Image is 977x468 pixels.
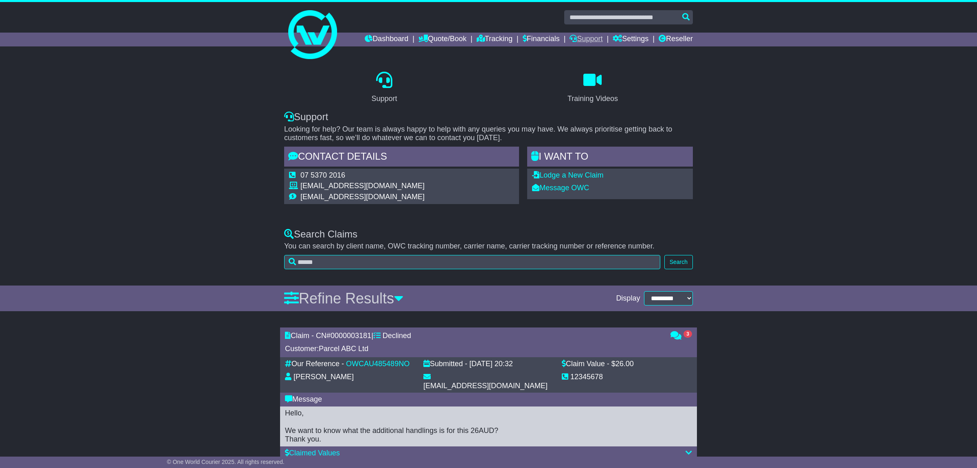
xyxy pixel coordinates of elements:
div: Training Videos [567,93,618,104]
div: [PERSON_NAME] [294,373,354,382]
p: Looking for help? Our team is always happy to help with any queries you may have. We always prior... [284,125,693,143]
a: Quote/Book [418,33,467,46]
a: Claimed Values [285,449,340,457]
td: [EMAIL_ADDRESS][DOMAIN_NAME] [300,193,425,202]
a: Support [570,33,602,46]
div: I WANT to [527,147,693,169]
a: Financials [523,33,560,46]
div: Hello, We want to know what the additional handlings is for this 26AUD? Thank you. [285,409,692,444]
span: Parcel ABC Ltd [319,345,368,353]
div: Support [284,111,693,123]
a: Refine Results [284,290,403,307]
a: Settings [613,33,648,46]
div: Search Claims [284,229,693,240]
div: Claimed Values [285,449,692,458]
button: Search [664,255,693,269]
div: Contact Details [284,147,519,169]
div: Customer: [285,345,662,354]
td: [EMAIL_ADDRESS][DOMAIN_NAME] [300,182,425,193]
div: Submitted - [423,360,467,369]
a: Training Videos [562,69,623,107]
div: Message [285,395,692,404]
a: Tracking [477,33,513,46]
span: © One World Courier 2025. All rights reserved. [167,459,285,465]
div: Our Reference - [285,360,344,369]
a: OWCAU485489NO [346,360,410,368]
div: Claim Value - [562,360,609,369]
p: You can search by client name, OWC tracking number, carrier name, carrier tracking number or refe... [284,242,693,251]
a: Lodge a New Claim [532,171,603,179]
a: Dashboard [365,33,408,46]
div: $26.00 [611,360,634,369]
span: 3 [683,330,692,338]
div: [EMAIL_ADDRESS][DOMAIN_NAME] [423,382,548,391]
span: 0000003181 [331,332,371,340]
div: 12345678 [570,373,603,382]
a: 3 [670,332,692,340]
a: Message OWC [532,184,589,192]
a: Reseller [659,33,693,46]
span: Display [616,294,640,303]
td: 07 5370 2016 [300,171,425,182]
div: Claim - CN# | [285,332,662,341]
div: Support [371,93,397,104]
a: Support [366,69,402,107]
div: [DATE] 20:32 [469,360,513,369]
span: Declined [383,332,411,340]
